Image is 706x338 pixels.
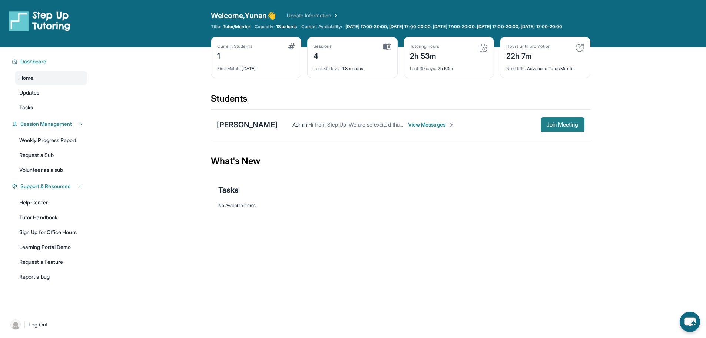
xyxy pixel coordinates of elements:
[217,66,241,71] span: First Match :
[19,89,40,96] span: Updates
[15,270,87,283] a: Report a bug
[506,66,526,71] span: Next title :
[20,58,47,65] span: Dashboard
[29,321,48,328] span: Log Out
[314,49,332,61] div: 4
[15,240,87,254] a: Learning Portal Demo
[541,117,584,132] button: Join Meeting
[276,24,297,30] span: 1 Students
[211,24,221,30] span: Title:
[15,226,87,239] a: Sign Up for Office Hours
[217,61,295,72] div: [DATE]
[301,24,342,30] span: Current Availability:
[314,43,332,49] div: Sessions
[15,86,87,99] a: Updates
[7,316,87,333] a: |Log Out
[218,203,583,209] div: No Available Items
[9,10,70,31] img: logo
[10,319,21,330] img: user-img
[217,43,252,49] div: Current Students
[506,43,551,49] div: Hours until promotion
[15,101,87,114] a: Tasks
[410,61,488,72] div: 2h 53m
[680,312,700,332] button: chat-button
[24,320,26,329] span: |
[410,43,440,49] div: Tutoring hours
[314,66,340,71] span: Last 30 days :
[17,183,83,190] button: Support & Resources
[506,49,551,61] div: 22h 7m
[218,185,239,195] span: Tasks
[292,121,308,128] span: Admin :
[20,183,70,190] span: Support & Resources
[344,24,564,30] a: [DATE] 17:00-20:00, [DATE] 17:00-20:00, [DATE] 17:00-20:00, [DATE] 17:00-20:00, [DATE] 17:00-20:00
[15,134,87,147] a: Weekly Progress Report
[287,12,339,19] a: Update Information
[17,120,83,128] button: Session Management
[408,121,454,128] span: View Messages
[314,61,391,72] div: 4 Sessions
[15,71,87,85] a: Home
[410,66,437,71] span: Last 30 days :
[15,148,87,162] a: Request a Sub
[211,10,276,21] span: Welcome, Yunan 👋
[410,49,440,61] div: 2h 53m
[15,255,87,269] a: Request a Feature
[19,74,33,82] span: Home
[288,43,295,49] img: card
[217,49,252,61] div: 1
[17,58,83,65] button: Dashboard
[547,122,579,127] span: Join Meeting
[20,120,72,128] span: Session Management
[479,43,488,52] img: card
[383,43,391,50] img: card
[211,93,590,109] div: Students
[211,145,590,177] div: What's New
[255,24,275,30] span: Capacity:
[575,43,584,52] img: card
[15,196,87,209] a: Help Center
[345,24,563,30] span: [DATE] 17:00-20:00, [DATE] 17:00-20:00, [DATE] 17:00-20:00, [DATE] 17:00-20:00, [DATE] 17:00-20:00
[506,61,584,72] div: Advanced Tutor/Mentor
[448,122,454,128] img: Chevron-Right
[15,211,87,224] a: Tutor Handbook
[223,24,250,30] span: Tutor/Mentor
[331,12,339,19] img: Chevron Right
[19,104,33,111] span: Tasks
[217,119,278,130] div: [PERSON_NAME]
[15,163,87,177] a: Volunteer as a sub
